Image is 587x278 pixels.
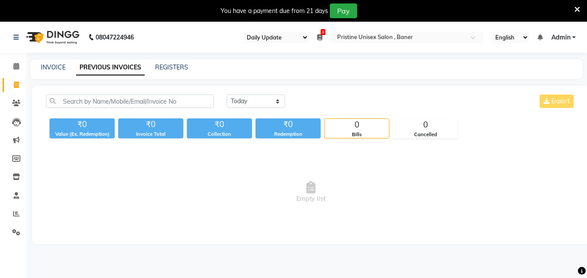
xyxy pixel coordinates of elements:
div: Cancelled [393,131,458,138]
span: 3 [321,29,325,35]
a: REGISTERS [155,63,188,71]
div: Redemption [255,131,321,138]
b: 08047224946 [96,25,134,49]
img: logo [22,25,82,49]
div: ₹0 [50,118,115,131]
div: You have a payment due from 21 days [221,7,328,16]
div: Collection [187,131,252,138]
div: ₹0 [187,118,252,131]
div: Invoice Total [118,131,183,138]
div: ₹0 [118,118,183,131]
button: Pay [330,3,357,18]
a: INVOICE [41,63,66,71]
div: 0 [393,119,458,131]
span: Empty list [46,149,575,235]
a: PREVIOUS INVOICES [76,60,145,75]
span: Admin [551,33,570,42]
div: Bills [325,131,389,138]
div: Value (Ex. Redemption) [50,131,115,138]
div: 0 [325,119,389,131]
div: ₹0 [255,118,321,131]
input: Search by Name/Mobile/Email/Invoice No [46,95,214,108]
a: 3 [317,33,322,41]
